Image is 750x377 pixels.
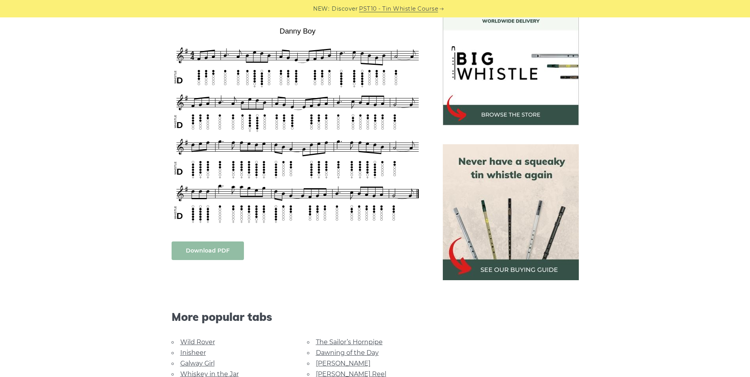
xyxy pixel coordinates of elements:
[316,360,370,367] a: [PERSON_NAME]
[180,338,215,346] a: Wild Rover
[180,360,215,367] a: Galway Girl
[172,310,424,324] span: More popular tabs
[332,4,358,13] span: Discover
[180,349,206,356] a: Inisheer
[316,338,383,346] a: The Sailor’s Hornpipe
[172,241,244,260] a: Download PDF
[172,24,424,225] img: Danny Boy Tin Whistle Tab & Sheet Music
[443,144,579,280] img: tin whistle buying guide
[316,349,379,356] a: Dawning of the Day
[313,4,329,13] span: NEW:
[359,4,438,13] a: PST10 - Tin Whistle Course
